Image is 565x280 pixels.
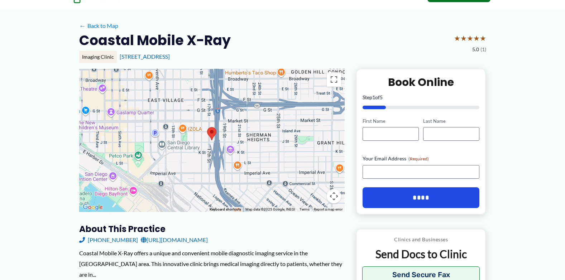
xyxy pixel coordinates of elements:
p: Step of [363,95,480,100]
label: Your Email Address [363,155,480,162]
span: Map data ©2025 Google, INEGI [245,207,295,211]
h2: Book Online [363,75,480,89]
img: Google [81,203,105,212]
p: Clinics and Businesses [362,235,480,244]
p: Send Docs to Clinic [362,247,480,261]
span: ★ [454,32,460,45]
label: First Name [363,118,419,125]
a: Report a map error [314,207,343,211]
span: ★ [480,32,486,45]
button: Map camera controls [327,189,341,203]
a: ←Back to Map [79,20,118,31]
label: Last Name [423,118,479,125]
a: [PHONE_NUMBER] [79,235,138,245]
h2: Coastal Mobile X-Ray [79,32,231,49]
span: ★ [460,32,467,45]
button: Toggle fullscreen view [327,72,341,87]
a: [URL][DOMAIN_NAME] [141,235,208,245]
span: (1) [480,45,486,54]
span: 1 [372,94,375,100]
div: Imaging Clinic [79,51,117,63]
span: ← [79,22,86,29]
span: ★ [467,32,473,45]
div: Coastal Mobile X-Ray offers a unique and convenient mobile diagnostic imaging service in the [GEO... [79,248,345,280]
span: 5 [380,94,383,100]
a: Terms [300,207,310,211]
button: Keyboard shortcuts [210,207,241,212]
span: ★ [473,32,480,45]
a: Open this area in Google Maps (opens a new window) [81,203,105,212]
span: (Required) [408,156,429,161]
span: 5.0 [472,45,479,54]
h3: About this practice [79,223,345,235]
a: [STREET_ADDRESS] [120,53,170,60]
